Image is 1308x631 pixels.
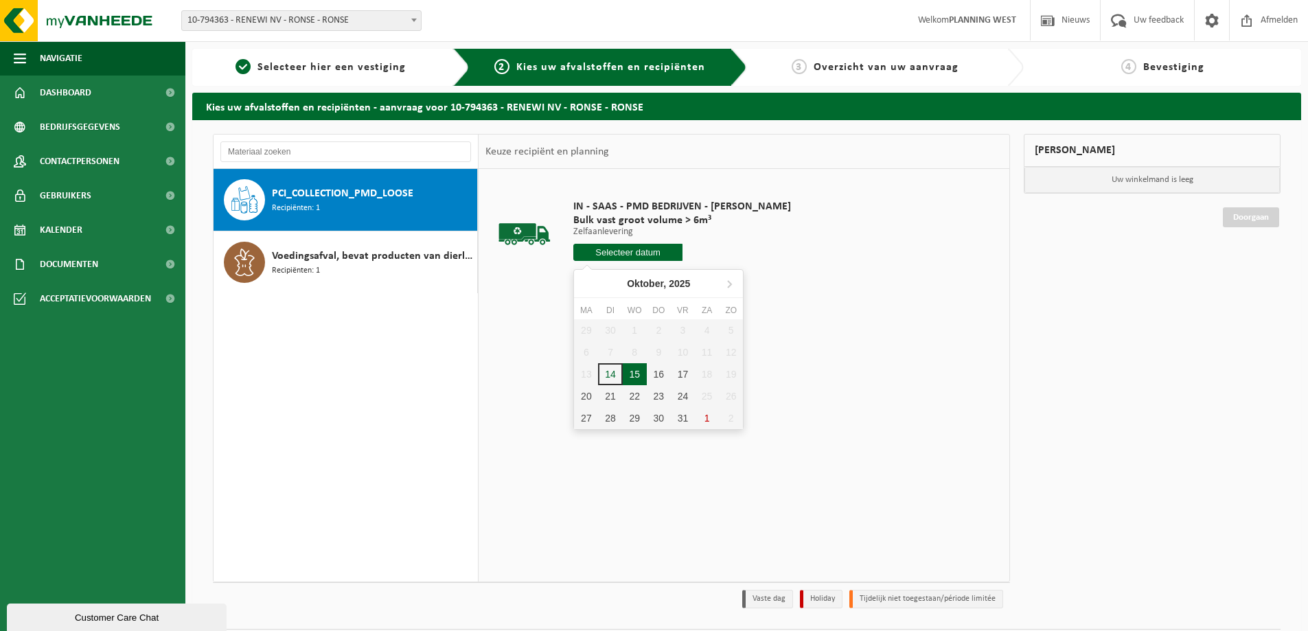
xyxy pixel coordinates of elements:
[272,248,474,264] span: Voedingsafval, bevat producten van dierlijke oorsprong, gemengde verpakking (exclusief glas), cat...
[494,59,509,74] span: 2
[671,303,695,317] div: vr
[598,363,622,385] div: 14
[647,303,671,317] div: do
[214,231,478,293] button: Voedingsafval, bevat producten van dierlijke oorsprong, gemengde verpakking (exclusief glas), cat...
[598,407,622,429] div: 28
[623,407,647,429] div: 29
[1143,62,1204,73] span: Bevestiging
[623,363,647,385] div: 15
[573,227,791,237] p: Zelfaanlevering
[949,15,1016,25] strong: PLANNING WEST
[40,144,119,179] span: Contactpersonen
[719,303,743,317] div: zo
[40,41,82,76] span: Navigatie
[742,590,793,608] li: Vaste dag
[598,303,622,317] div: di
[516,62,705,73] span: Kies uw afvalstoffen en recipiënten
[236,59,251,74] span: 1
[623,303,647,317] div: wo
[1121,59,1136,74] span: 4
[199,59,442,76] a: 1Selecteer hier een vestiging
[573,214,791,227] span: Bulk vast groot volume > 6m³
[621,273,696,295] div: Oktober,
[479,135,616,169] div: Keuze recipiënt en planning
[574,407,598,429] div: 27
[40,110,120,144] span: Bedrijfsgegevens
[1024,134,1281,167] div: [PERSON_NAME]
[792,59,807,74] span: 3
[574,385,598,407] div: 20
[647,407,671,429] div: 30
[574,303,598,317] div: ma
[671,385,695,407] div: 24
[272,185,413,202] span: PCI_COLLECTION_PMD_LOOSE
[623,385,647,407] div: 22
[272,202,320,215] span: Recipiënten: 1
[40,282,151,316] span: Acceptatievoorwaarden
[647,385,671,407] div: 23
[40,213,82,247] span: Kalender
[40,76,91,110] span: Dashboard
[573,200,791,214] span: IN - SAAS - PMD BEDRIJVEN - [PERSON_NAME]
[40,247,98,282] span: Documenten
[220,141,471,162] input: Materiaal zoeken
[214,169,478,231] button: PCI_COLLECTION_PMD_LOOSE Recipiënten: 1
[671,407,695,429] div: 31
[182,11,421,30] span: 10-794363 - RENEWI NV - RONSE - RONSE
[671,363,695,385] div: 17
[814,62,959,73] span: Overzicht van uw aanvraag
[573,244,682,261] input: Selecteer datum
[192,93,1301,119] h2: Kies uw afvalstoffen en recipiënten - aanvraag voor 10-794363 - RENEWI NV - RONSE - RONSE
[272,264,320,277] span: Recipiënten: 1
[695,303,719,317] div: za
[1024,167,1280,193] p: Uw winkelmand is leeg
[40,179,91,213] span: Gebruikers
[1223,207,1279,227] a: Doorgaan
[7,601,229,631] iframe: chat widget
[181,10,422,31] span: 10-794363 - RENEWI NV - RONSE - RONSE
[647,363,671,385] div: 16
[800,590,842,608] li: Holiday
[598,385,622,407] div: 21
[849,590,1003,608] li: Tijdelijk niet toegestaan/période limitée
[257,62,406,73] span: Selecteer hier een vestiging
[669,279,690,288] i: 2025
